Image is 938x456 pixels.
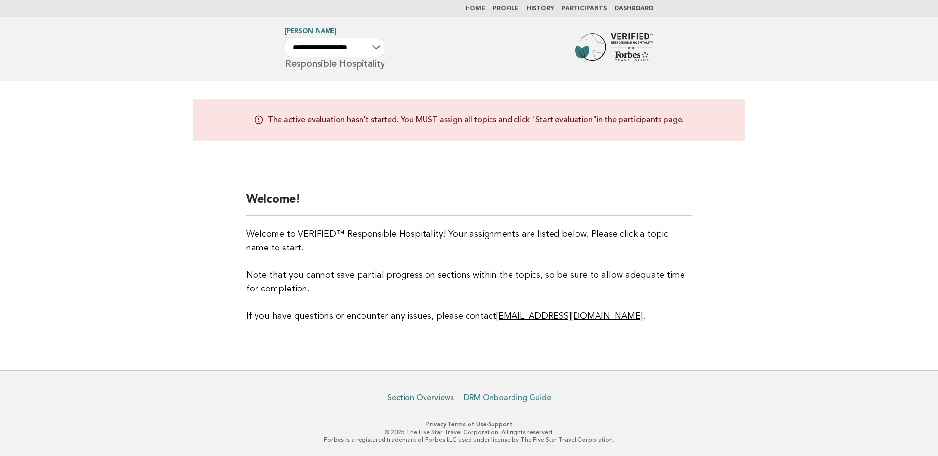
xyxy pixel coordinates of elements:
a: Terms of Use [448,421,487,428]
a: Privacy [426,421,446,428]
a: Participants [562,6,607,12]
a: Profile [493,6,519,12]
h1: Responsible Hospitality [285,29,384,69]
a: Section Overviews [387,393,454,403]
p: © 2025 The Five Star Travel Corporation. All rights reserved. [170,428,768,436]
a: [EMAIL_ADDRESS][DOMAIN_NAME] [496,312,643,321]
a: [PERSON_NAME] [285,28,337,35]
a: Dashboard [615,6,653,12]
a: DRM Onboarding Guide [464,393,551,403]
a: in the participants page [597,115,682,124]
a: Support [488,421,512,428]
a: History [527,6,554,12]
p: The active evaluation hasn't started. You MUST assign all topics and click "Start evaluation" . [268,114,684,125]
h2: Welcome! [246,192,692,216]
p: Welcome to VERIFIED™ Responsible Hospitality! Your assignments are listed below. Please click a t... [246,228,692,323]
p: · · [170,420,768,428]
a: Home [466,6,485,12]
p: Forbes is a registered trademark of Forbes LLC used under license by The Five Star Travel Corpora... [170,436,768,444]
img: Forbes Travel Guide [575,33,653,64]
